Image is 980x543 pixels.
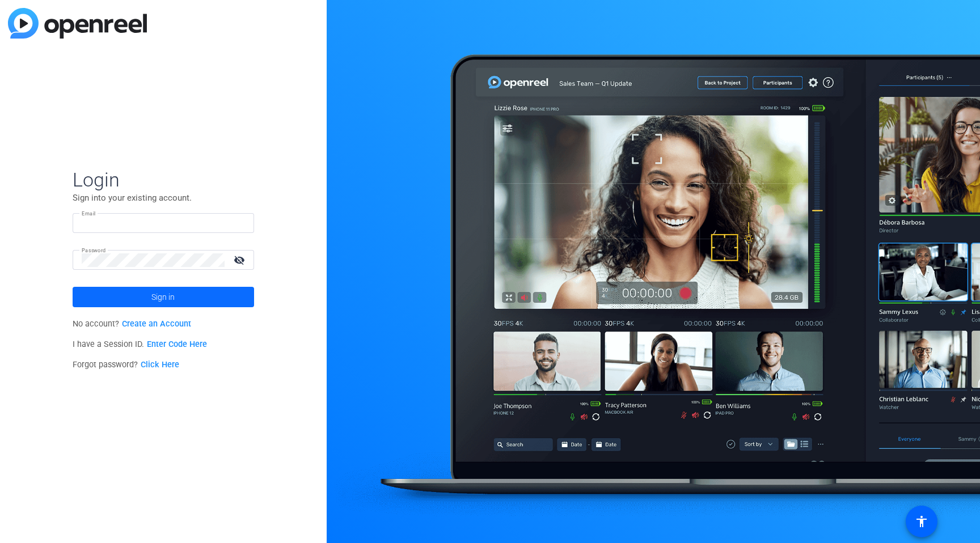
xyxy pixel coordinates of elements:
a: Create an Account [122,319,191,329]
mat-icon: accessibility [915,515,928,528]
mat-label: Password [82,247,106,253]
span: I have a Session ID. [73,340,207,349]
a: Click Here [141,360,179,370]
img: blue-gradient.svg [8,8,147,39]
span: No account? [73,319,191,329]
a: Enter Code Here [147,340,207,349]
p: Sign into your existing account. [73,192,254,204]
span: Login [73,168,254,192]
span: Sign in [151,283,175,311]
button: Sign in [73,287,254,307]
input: Enter Email Address [82,217,245,230]
mat-label: Email [82,210,96,217]
span: Forgot password? [73,360,179,370]
mat-icon: visibility_off [227,252,254,268]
